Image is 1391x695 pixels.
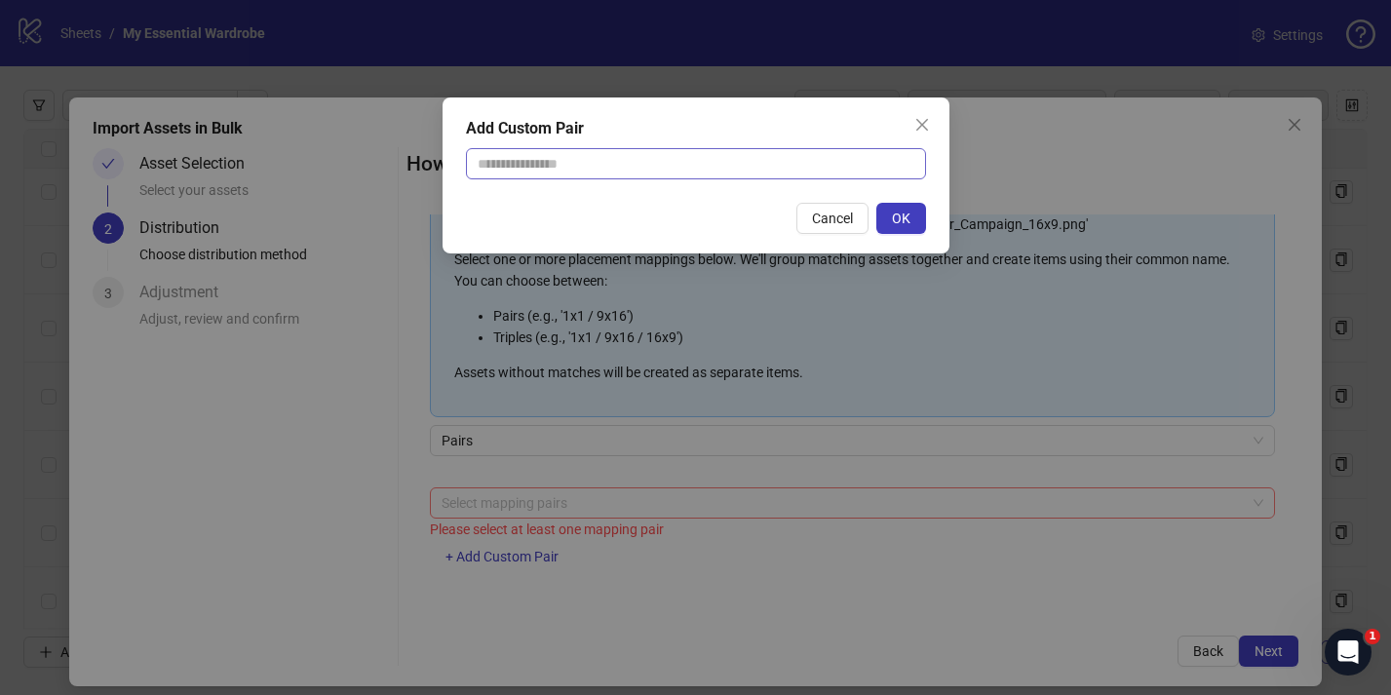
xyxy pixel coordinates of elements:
[907,109,938,140] button: Close
[1325,629,1372,676] iframe: Intercom live chat
[914,117,930,133] span: close
[812,211,853,226] span: Cancel
[1365,629,1380,644] span: 1
[466,117,926,140] div: Add Custom Pair
[796,203,869,234] button: Cancel
[876,203,926,234] button: OK
[892,211,910,226] span: OK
